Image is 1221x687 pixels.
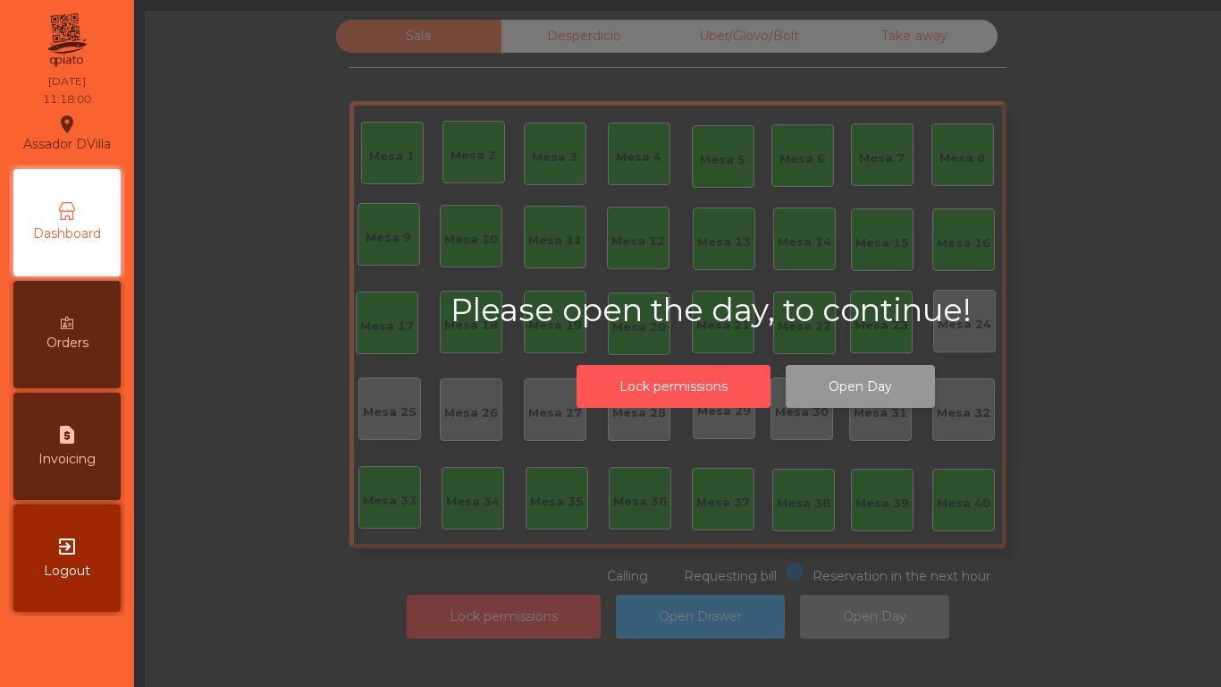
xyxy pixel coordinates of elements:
[56,114,78,135] i: location_on
[33,225,101,243] span: Dashboard
[56,536,78,557] i: exit_to_app
[48,73,86,89] div: [DATE]
[577,365,770,409] button: Lock permissions
[23,111,111,156] div: Assador DVilla
[56,424,78,445] i: request_page
[44,562,90,581] span: Logout
[786,365,935,409] button: Open Day
[45,9,88,72] img: qpiato
[451,292,1061,329] h2: Please open the day, to continue!
[46,334,88,352] span: Orders
[43,91,91,107] div: 11:18:00
[38,450,96,469] span: Invoicing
